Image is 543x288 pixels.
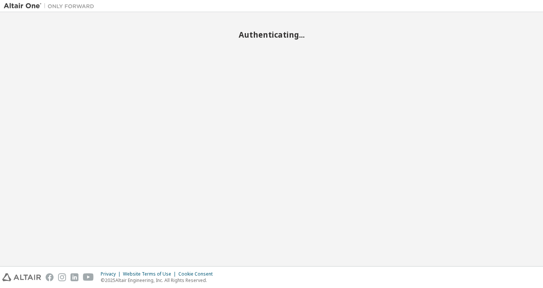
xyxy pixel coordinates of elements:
[71,273,78,281] img: linkedin.svg
[4,2,98,10] img: Altair One
[101,277,217,283] p: © 2025 Altair Engineering, Inc. All Rights Reserved.
[58,273,66,281] img: instagram.svg
[101,271,123,277] div: Privacy
[123,271,178,277] div: Website Terms of Use
[83,273,94,281] img: youtube.svg
[178,271,217,277] div: Cookie Consent
[2,273,41,281] img: altair_logo.svg
[46,273,54,281] img: facebook.svg
[4,30,539,40] h2: Authenticating...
